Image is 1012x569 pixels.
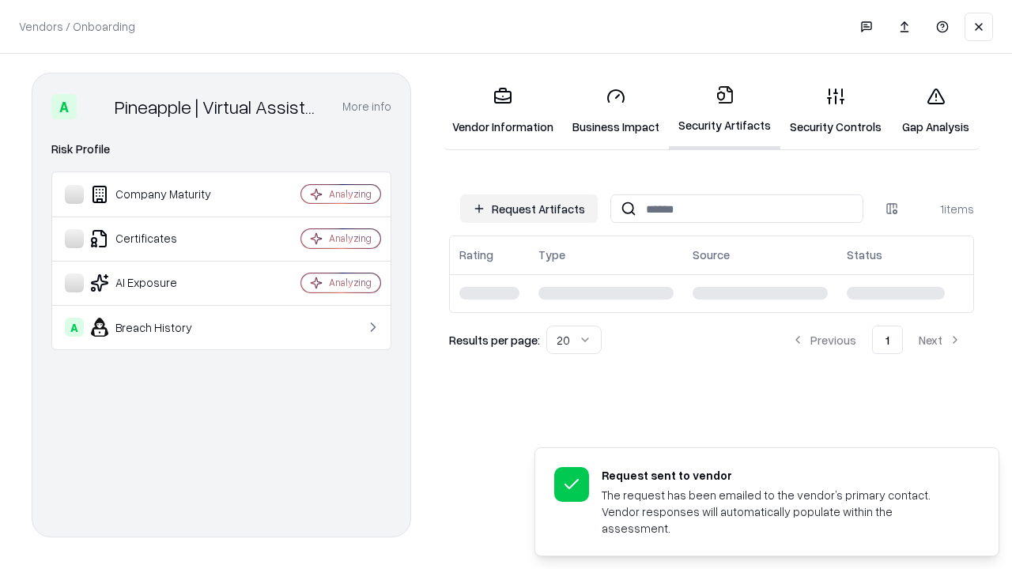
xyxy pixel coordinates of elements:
button: 1 [872,326,903,354]
div: Request sent to vendor [602,467,961,484]
div: Status [847,247,882,263]
div: Breach History [65,318,254,337]
div: Rating [459,247,493,263]
div: Risk Profile [51,140,391,159]
div: Analyzing [329,276,372,289]
div: A [51,94,77,119]
div: AI Exposure [65,273,254,292]
div: Analyzing [329,232,372,245]
p: Vendors / Onboarding [19,18,135,35]
div: The request has been emailed to the vendor’s primary contact. Vendor responses will automatically... [602,487,961,537]
div: A [65,318,84,337]
a: Security Artifacts [669,73,780,149]
button: Request Artifacts [460,194,598,223]
a: Gap Analysis [891,74,980,148]
div: Analyzing [329,187,372,201]
button: More info [342,92,391,121]
a: Business Impact [563,74,669,148]
p: Results per page: [449,332,540,349]
nav: pagination [779,326,974,354]
img: Pineapple | Virtual Assistant Agency [83,94,108,119]
a: Vendor Information [443,74,563,148]
div: Company Maturity [65,185,254,204]
div: Pineapple | Virtual Assistant Agency [115,94,323,119]
a: Security Controls [780,74,891,148]
div: Certificates [65,229,254,248]
div: Type [538,247,565,263]
div: Source [693,247,730,263]
div: 1 items [911,201,974,217]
